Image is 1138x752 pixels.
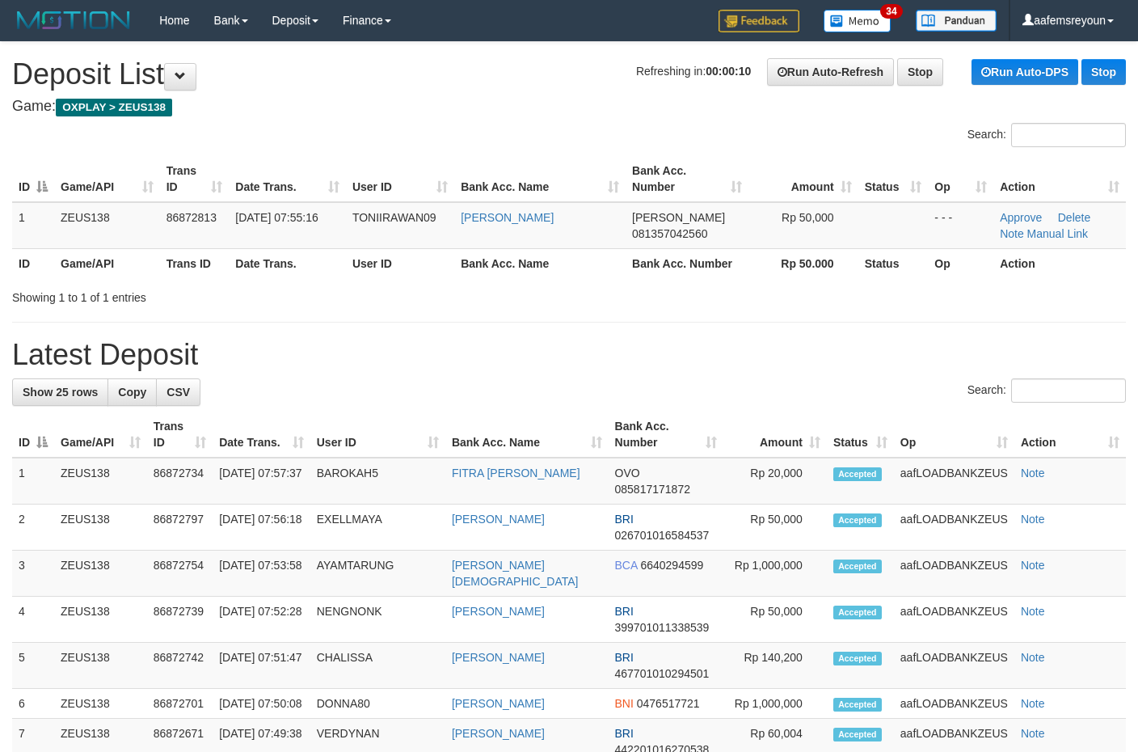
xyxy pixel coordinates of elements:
a: FITRA [PERSON_NAME] [452,467,580,480]
th: Status: activate to sort column ascending [858,156,929,202]
th: Op: activate to sort column ascending [928,156,993,202]
a: CSV [156,378,200,406]
td: ZEUS138 [54,202,160,249]
th: Game/API: activate to sort column ascending [54,156,160,202]
a: Note [1021,559,1045,572]
a: [PERSON_NAME][DEMOGRAPHIC_DATA] [452,559,579,588]
th: Action [993,248,1126,278]
td: BAROKAH5 [310,458,445,505]
td: [DATE] 07:52:28 [213,597,310,643]
th: Bank Acc. Name [454,248,626,278]
span: BNI [615,697,634,710]
th: Date Trans.: activate to sort column ascending [229,156,346,202]
label: Search: [967,378,1126,403]
th: Action: activate to sort column ascending [993,156,1126,202]
th: Amount: activate to sort column ascending [723,412,827,458]
td: Rp 140,200 [723,643,827,689]
span: BRI [615,651,634,664]
td: aafLOADBANKZEUS [894,597,1014,643]
th: Bank Acc. Number [626,248,748,278]
span: Rp 50,000 [782,211,834,224]
td: 5 [12,643,54,689]
span: [PERSON_NAME] [632,211,725,224]
a: [PERSON_NAME] [452,727,545,740]
a: Show 25 rows [12,378,108,406]
th: Amount: activate to sort column ascending [748,156,858,202]
th: Trans ID: activate to sort column ascending [147,412,213,458]
th: User ID [346,248,454,278]
a: Note [1021,467,1045,480]
span: Accepted [833,606,882,619]
span: BCA [615,559,638,572]
h1: Deposit List [12,58,1126,91]
span: Copy 467701010294501 to clipboard [615,667,710,680]
td: ZEUS138 [54,689,147,719]
span: Copy 085817171872 to clipboard [615,483,690,496]
td: 86872742 [147,643,213,689]
td: ZEUS138 [54,597,147,643]
td: - - - [928,202,993,249]
th: Trans ID [160,248,230,278]
td: [DATE] 07:57:37 [213,458,310,505]
th: User ID: activate to sort column ascending [310,412,445,458]
th: Rp 50.000 [748,248,858,278]
td: 86872734 [147,458,213,505]
span: Accepted [833,513,882,527]
th: Date Trans. [229,248,346,278]
img: Feedback.jpg [719,10,799,32]
td: 1 [12,202,54,249]
td: Rp 50,000 [723,505,827,551]
a: Manual Link [1027,227,1089,240]
td: 86872739 [147,597,213,643]
a: Note [1021,727,1045,740]
a: [PERSON_NAME] [452,651,545,664]
th: ID: activate to sort column descending [12,156,54,202]
a: [PERSON_NAME] [452,697,545,710]
td: Rp 20,000 [723,458,827,505]
th: Bank Acc. Number: activate to sort column ascending [626,156,748,202]
th: User ID: activate to sort column ascending [346,156,454,202]
td: 4 [12,597,54,643]
td: ZEUS138 [54,551,147,597]
span: BRI [615,605,634,618]
td: CHALISSA [310,643,445,689]
th: Bank Acc. Number: activate to sort column ascending [609,412,723,458]
a: Note [1021,651,1045,664]
td: aafLOADBANKZEUS [894,458,1014,505]
span: Copy 399701011338539 to clipboard [615,621,710,634]
span: OXPLAY > ZEUS138 [56,99,172,116]
label: Search: [967,123,1126,147]
th: Game/API [54,248,160,278]
td: [DATE] 07:56:18 [213,505,310,551]
td: ZEUS138 [54,505,147,551]
th: Date Trans.: activate to sort column ascending [213,412,310,458]
span: Copy [118,386,146,399]
td: 86872701 [147,689,213,719]
a: Note [1021,697,1045,710]
span: Accepted [833,728,882,741]
a: Delete [1058,211,1090,224]
td: 86872797 [147,505,213,551]
td: DONNA80 [310,689,445,719]
span: Copy 081357042560 to clipboard [632,227,707,240]
a: [PERSON_NAME] [461,211,554,224]
a: Run Auto-DPS [972,59,1078,85]
strong: 00:00:10 [706,65,751,78]
input: Search: [1011,123,1126,147]
h1: Latest Deposit [12,339,1126,371]
img: MOTION_logo.png [12,8,135,32]
span: Copy 6640294599 to clipboard [640,559,703,572]
td: [DATE] 07:53:58 [213,551,310,597]
span: OVO [615,467,640,480]
span: Copy 0476517721 to clipboard [637,697,700,710]
div: Showing 1 to 1 of 1 entries [12,283,462,306]
th: Game/API: activate to sort column ascending [54,412,147,458]
a: Note [1021,605,1045,618]
input: Search: [1011,378,1126,403]
th: Op: activate to sort column ascending [894,412,1014,458]
td: aafLOADBANKZEUS [894,643,1014,689]
a: Run Auto-Refresh [767,58,894,86]
td: aafLOADBANKZEUS [894,551,1014,597]
span: 86872813 [166,211,217,224]
span: Accepted [833,698,882,712]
